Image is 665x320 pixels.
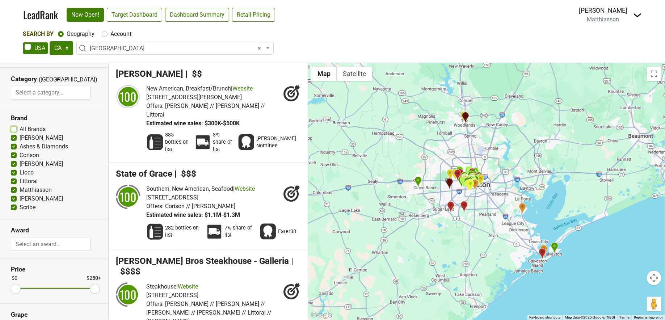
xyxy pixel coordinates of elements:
span: Steakhouse [146,283,176,290]
span: ▼ [55,76,60,83]
div: [PERSON_NAME] [579,6,627,15]
span: Greater Houston [76,42,274,55]
div: Musaafer [460,176,468,188]
div: The Heights Grocer [471,167,479,179]
div: Le Jardinier [470,178,478,190]
div: Sonoma Wine Bar - Upper Kirby [466,177,474,189]
div: Miss Carousel [475,174,482,186]
span: 282 bottles on list [165,224,201,239]
a: Terms (opens in new tab) [619,315,630,319]
div: | [146,282,279,291]
span: Matthiasson [587,16,619,23]
button: Map camera controls [647,271,661,285]
a: Now Open! [67,8,104,22]
div: 100 [117,186,139,208]
div: Theodore Rex [475,172,483,184]
div: Amrina [462,111,469,123]
button: Show street map [311,67,337,81]
img: Dropdown Menu [633,11,642,20]
div: B&B Butchers & Restaurant [472,171,480,183]
div: Bludorn [471,173,478,185]
span: Greater Houston [90,44,265,53]
div: El Topo [464,179,472,191]
span: Eater38 [278,228,296,235]
label: All Brands [20,125,46,134]
label: Geography [67,30,94,38]
span: | $$ [185,69,202,79]
div: Marmo [470,175,477,187]
div: Kata Robata [466,177,474,189]
a: Report a map error [634,315,663,319]
div: Coltivare [470,169,477,181]
div: Schilleci's New Orleans Kitchen [460,111,468,123]
button: Toggle fullscreen view [647,67,661,81]
img: Percent Distributor Share [194,134,211,151]
img: Award [237,134,255,151]
div: Ostia [468,174,476,186]
label: Account [110,30,131,38]
div: KP's Kitchen [456,169,464,181]
div: Eight Row Flint [469,168,476,180]
h3: Award [11,227,97,234]
div: Katami [470,173,477,185]
label: Ashes & Diamonds [20,142,68,151]
span: 3% share of list [213,131,233,153]
div: Jonathan's The Rub [454,169,462,181]
div: Flower Child [461,173,469,185]
label: [PERSON_NAME] [20,194,63,203]
div: Pappas Bros. Steakhouse - Downtown [474,173,481,185]
div: Loch Bar [462,175,470,187]
div: The Houstonian Hotel, Club & Spa [461,172,468,184]
div: $0 [12,275,17,283]
span: State of Grace [116,169,172,179]
div: Sonoma Wine Bar - Katy [414,176,422,188]
img: Percent Distributor Share [206,223,223,240]
a: Open this area in Google Maps (opens a new window) [310,311,333,320]
span: Search By [23,30,54,37]
h3: Brand [11,114,97,122]
span: Offers: [146,300,164,307]
a: Website [235,185,255,192]
h3: Price [11,266,97,273]
label: [PERSON_NAME] [20,160,63,168]
div: MAX's Wine Dive [468,171,475,183]
label: [PERSON_NAME] [20,134,63,142]
div: Davis St at Hermann Park [471,179,479,191]
div: Double Decanted [446,178,453,190]
span: [PERSON_NAME] // [PERSON_NAME] // Littorai [146,102,265,118]
a: Target Dashboard [107,8,162,22]
div: Frank's Americana Revival [463,175,471,187]
div: Brennan's of Houston [471,175,479,187]
span: Estimated wine sales: $300K-$500K [146,120,240,127]
div: Riel [468,175,476,187]
div: $250+ [87,275,101,283]
img: Award [259,223,277,240]
span: | $$$ [174,169,196,179]
h3: Category [11,75,37,83]
a: LeadRank [23,7,58,22]
span: | $$$$ [116,256,293,277]
div: Empouria [539,248,546,260]
span: [PERSON_NAME] Nominee [256,135,296,150]
div: Mastro's Steakhouse [461,174,469,186]
div: Turner's [460,174,468,186]
div: Rainbow Lodge [465,166,472,178]
img: Wine List [146,223,164,240]
h3: Grape [11,311,97,319]
div: El Meson [467,180,474,191]
span: 7% share of list [224,224,255,239]
div: Drake's Hollywood [470,175,477,187]
div: Hotel Lucine - The Fancy [551,242,559,254]
span: Map data ©2025 Google, INEGI [565,315,615,319]
input: Select a category... [11,86,91,100]
div: 100 [117,86,139,108]
img: Google [310,311,333,320]
a: Website [178,283,198,290]
div: Number 13 Prime [540,245,548,257]
span: New American, Breakfast/Brunch [146,85,231,92]
button: Drag Pegman onto the map to open Street View [647,297,661,311]
span: [PERSON_NAME] [116,69,183,79]
a: Website [232,85,253,92]
div: 100 [117,284,139,306]
div: Casa Do Brasil [460,176,467,188]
